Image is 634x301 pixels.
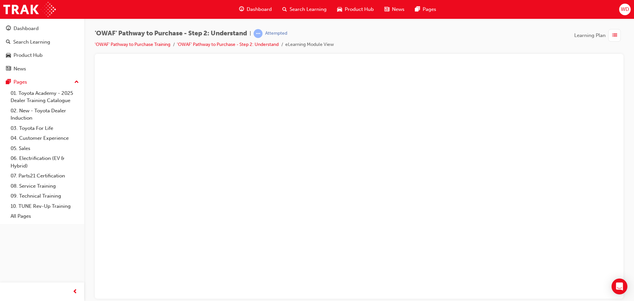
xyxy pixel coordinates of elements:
[254,29,263,38] span: learningRecordVerb_ATTEMPT-icon
[345,6,374,13] span: Product Hub
[3,2,56,17] img: Trak
[6,66,11,72] span: news-icon
[574,29,623,42] button: Learning Plan
[14,65,26,73] div: News
[332,3,379,16] a: car-iconProduct Hub
[6,79,11,85] span: pages-icon
[6,53,11,58] span: car-icon
[8,181,82,191] a: 08. Service Training
[379,3,410,16] a: news-iconNews
[612,31,617,40] span: list-icon
[6,39,11,45] span: search-icon
[574,32,606,39] span: Learning Plan
[8,88,82,106] a: 01. Toyota Academy - 2025 Dealer Training Catalogue
[8,201,82,211] a: 10. TUNE Rev-Up Training
[13,38,50,46] div: Search Learning
[14,52,43,59] div: Product Hub
[384,5,389,14] span: news-icon
[8,106,82,123] a: 02. New - Toyota Dealer Induction
[250,30,251,37] span: |
[8,153,82,171] a: 06. Electrification (EV & Hybrid)
[8,171,82,181] a: 07. Parts21 Certification
[8,191,82,201] a: 09. Technical Training
[95,42,170,47] a: 'OWAF' Pathway to Purchase Training
[177,42,279,47] a: 'OWAF' Pathway to Purchase - Step 2: Understand
[392,6,405,13] span: News
[277,3,332,16] a: search-iconSearch Learning
[8,211,82,221] a: All Pages
[74,78,79,87] span: up-icon
[3,36,82,48] a: Search Learning
[415,5,420,14] span: pages-icon
[8,123,82,133] a: 03. Toyota For Life
[265,30,287,37] div: Attempted
[3,22,82,35] a: Dashboard
[285,41,334,49] li: eLearning Module View
[3,63,82,75] a: News
[3,21,82,76] button: DashboardSearch LearningProduct HubNews
[6,26,11,32] span: guage-icon
[612,279,627,294] div: Open Intercom Messenger
[423,6,436,13] span: Pages
[14,25,39,32] div: Dashboard
[239,5,244,14] span: guage-icon
[95,30,247,37] span: 'OWAF' Pathway to Purchase - Step 2: Understand
[337,5,342,14] span: car-icon
[290,6,327,13] span: Search Learning
[14,78,27,86] div: Pages
[73,288,78,296] span: prev-icon
[621,6,629,13] span: WD
[410,3,441,16] a: pages-iconPages
[247,6,272,13] span: Dashboard
[282,5,287,14] span: search-icon
[234,3,277,16] a: guage-iconDashboard
[3,76,82,88] button: Pages
[619,4,631,15] button: WD
[3,49,82,61] a: Product Hub
[8,143,82,154] a: 05. Sales
[8,133,82,143] a: 04. Customer Experience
